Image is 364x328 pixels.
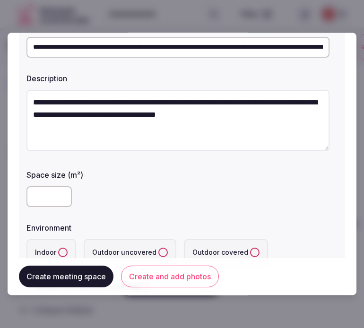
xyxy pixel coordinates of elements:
button: Outdoor covered [250,248,260,257]
label: Outdoor uncovered [84,239,176,266]
label: Outdoor covered [184,239,268,266]
button: Indoor [58,248,68,257]
button: Create and add photos [121,266,219,288]
label: Environment [26,224,338,232]
button: Outdoor uncovered [158,248,168,257]
label: Indoor [26,239,76,266]
button: Create meeting space [19,266,113,288]
label: Description [26,75,338,82]
label: Space size (m²) [26,171,338,179]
